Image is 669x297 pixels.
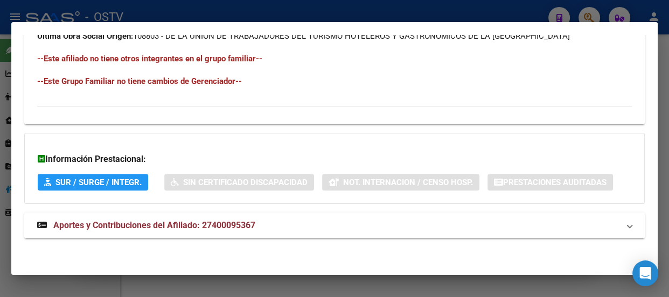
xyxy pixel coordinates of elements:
[55,178,142,187] span: SUR / SURGE / INTEGR.
[164,174,314,190] button: Sin Certificado Discapacidad
[53,220,255,230] span: Aportes y Contribuciones del Afiliado: 27400095367
[38,153,631,166] h3: Información Prestacional:
[322,174,479,190] button: Not. Internacion / Censo Hosp.
[24,213,645,238] mat-expansion-panel-header: Aportes y Contribuciones del Afiliado: 27400095367
[37,31,570,41] span: 108803 - DE LA UNION DE TRABAJADORES DEL TURISMO HOTELEROS Y GASTRONOMICOS DE LA [GEOGRAPHIC_DATA]
[37,75,632,87] h4: --Este Grupo Familiar no tiene cambios de Gerenciador--
[487,174,613,190] button: Prestaciones Auditadas
[183,178,308,187] span: Sin Certificado Discapacidad
[37,31,133,41] strong: Ultima Obra Social Origen:
[503,178,607,187] span: Prestaciones Auditadas
[37,53,632,65] h4: --Este afiliado no tiene otros integrantes en el grupo familiar--
[632,260,658,286] div: Open Intercom Messenger
[38,174,148,190] button: SUR / SURGE / INTEGR.
[343,178,473,187] span: Not. Internacion / Censo Hosp.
